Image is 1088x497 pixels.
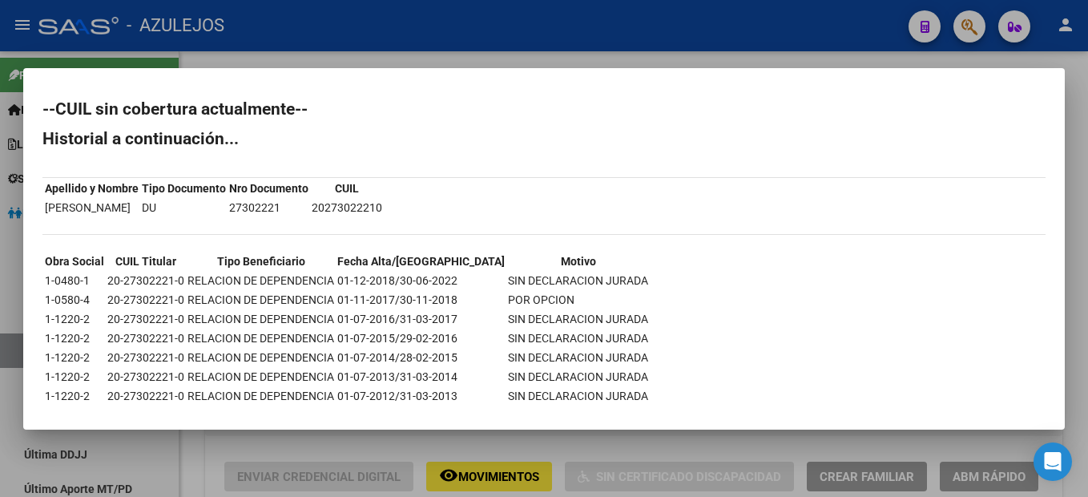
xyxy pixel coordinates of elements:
th: Obra Social [44,253,105,270]
td: RELACION DE DEPENDENCIA [187,349,335,366]
td: RELACION DE DEPENDENCIA [187,406,335,424]
td: 1-0630-2 [44,406,105,424]
td: 01-11-2017/30-11-2018 [336,291,506,309]
td: 01-07-2015/29-02-2016 [336,329,506,347]
td: POR OPCION [507,291,649,309]
td: 1-1220-2 [44,349,105,366]
td: RELACION DE DEPENDENCIA [187,329,335,347]
td: RELACION DE DEPENDENCIA [187,272,335,289]
td: 1-1220-2 [44,368,105,386]
td: 20-27302221-0 [107,387,185,405]
th: Nro Documento [228,180,309,197]
td: RELACION DE DEPENDENCIA [187,368,335,386]
td: 20-27302221-0 [107,368,185,386]
td: SIN DECLARACION JURADA [507,349,649,366]
div: Open Intercom Messenger [1034,442,1072,481]
h2: Historial a continuación... [42,131,1046,147]
td: SIN DECLARACION JURADA [507,272,649,289]
td: 20273022210 [311,199,383,216]
td: 01-07-2016/31-03-2017 [336,310,506,328]
td: 20-27302221-0 [107,310,185,328]
td: RELACION DE DEPENDENCIA [187,310,335,328]
td: 20-27302221-0 [107,349,185,366]
td: 01-08-2005/30-11-2008 [336,406,506,424]
td: 01-07-2012/31-03-2013 [336,387,506,405]
td: 1-1220-2 [44,387,105,405]
td: 27302221 [228,199,309,216]
td: 01-07-2014/28-02-2015 [336,349,506,366]
th: Tipo Documento [141,180,227,197]
td: SIN DECLARACION JURADA [507,310,649,328]
td: SIN DECLARACION JURADA [507,387,649,405]
th: Motivo [507,253,649,270]
td: RELACION DE DEPENDENCIA [187,387,335,405]
td: SIN DECLARACION JURADA [507,406,649,424]
th: Apellido y Nombre [44,180,139,197]
td: SIN DECLARACION JURADA [507,329,649,347]
td: 1-0480-1 [44,272,105,289]
h2: --CUIL sin cobertura actualmente-- [42,101,1046,117]
td: 20-27302221-0 [107,272,185,289]
td: 01-07-2013/31-03-2014 [336,368,506,386]
td: [PERSON_NAME] [44,199,139,216]
th: Fecha Alta/[GEOGRAPHIC_DATA] [336,253,506,270]
td: 20-27302221-0 [107,406,185,424]
th: CUIL Titular [107,253,185,270]
td: 20-27302221-0 [107,329,185,347]
td: SIN DECLARACION JURADA [507,368,649,386]
td: 1-1220-2 [44,329,105,347]
td: 01-12-2018/30-06-2022 [336,272,506,289]
td: 1-0580-4 [44,291,105,309]
td: RELACION DE DEPENDENCIA [187,291,335,309]
td: 20-27302221-0 [107,291,185,309]
th: CUIL [311,180,383,197]
td: DU [141,199,227,216]
td: 1-1220-2 [44,310,105,328]
th: Tipo Beneficiario [187,253,335,270]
